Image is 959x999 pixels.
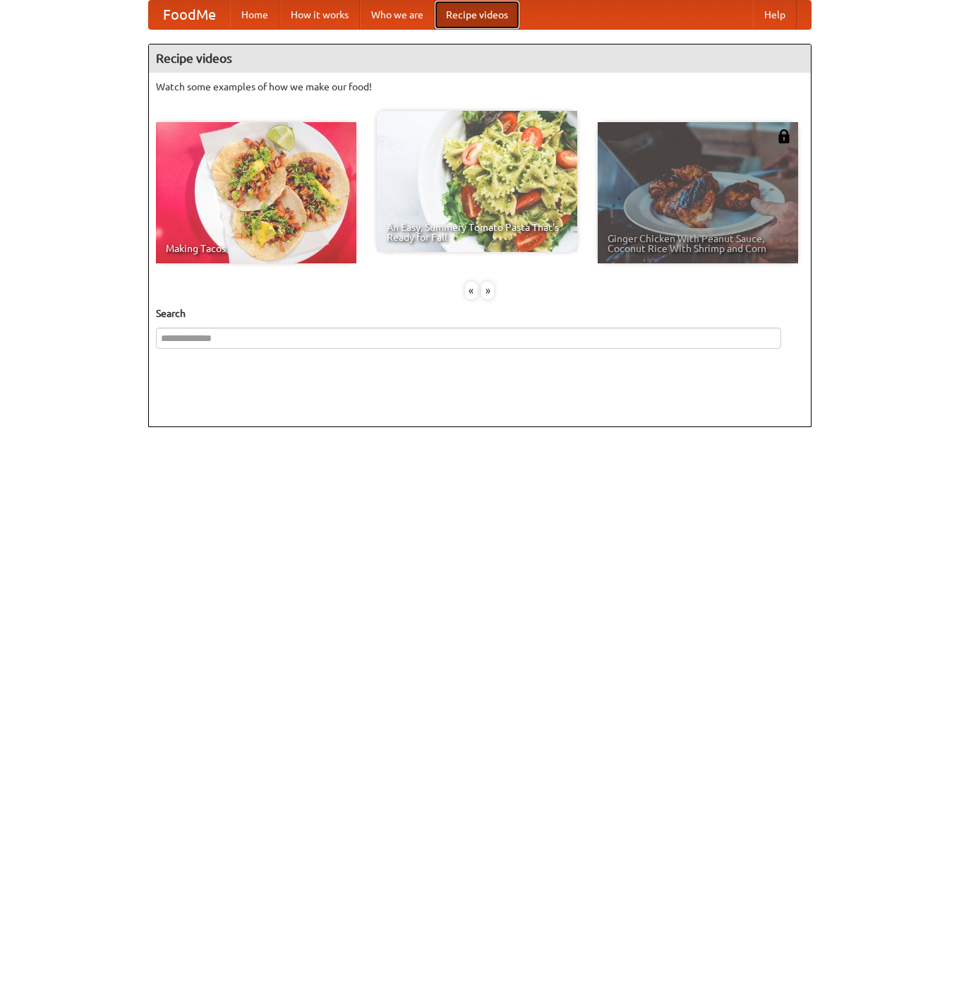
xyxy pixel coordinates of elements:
a: An Easy, Summery Tomato Pasta That's Ready for Fall [377,111,577,252]
a: FoodMe [149,1,230,29]
img: 483408.png [777,129,791,143]
span: An Easy, Summery Tomato Pasta That's Ready for Fall [387,222,567,242]
a: How it works [279,1,360,29]
a: Recipe videos [435,1,519,29]
div: » [481,282,494,299]
div: « [465,282,478,299]
p: Watch some examples of how we make our food! [156,80,804,94]
h5: Search [156,306,804,321]
a: Making Tacos [156,122,356,263]
a: Who we are [360,1,435,29]
a: Home [230,1,279,29]
a: Help [753,1,797,29]
span: Making Tacos [166,244,346,253]
h4: Recipe videos [149,44,811,73]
